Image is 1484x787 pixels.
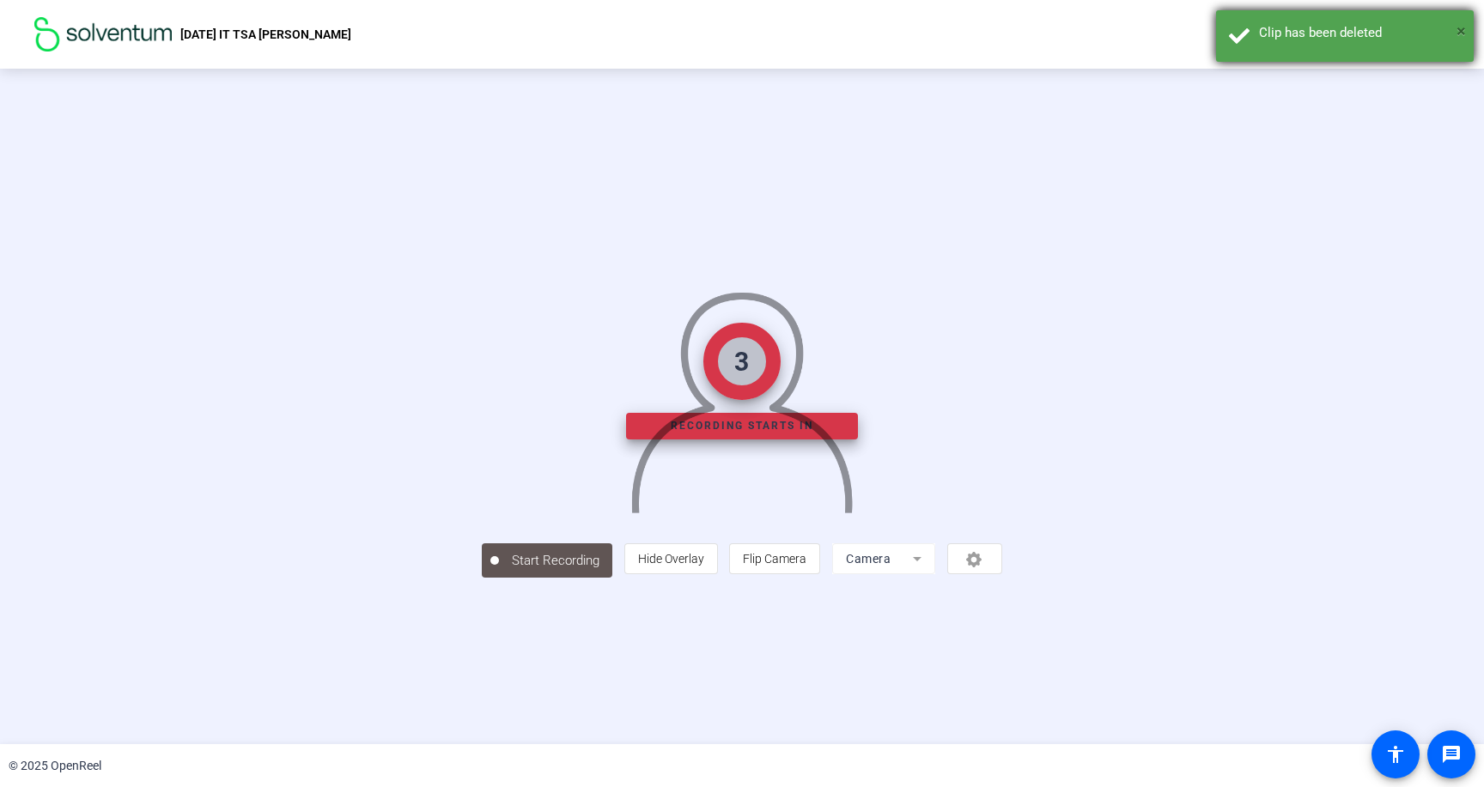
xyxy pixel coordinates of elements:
[1457,18,1466,44] button: Close
[1259,23,1461,43] div: Clip has been deleted
[482,543,612,578] button: Start Recording
[629,279,855,513] img: overlay
[9,757,101,775] div: © 2025 OpenReel
[180,24,351,45] p: [DATE] IT TSA [PERSON_NAME]
[743,552,806,566] span: Flip Camera
[729,543,820,574] button: Flip Camera
[734,342,749,381] div: 3
[34,17,172,51] img: OpenReel logo
[624,543,718,574] button: Hide Overlay
[638,552,704,566] span: Hide Overlay
[1441,744,1462,765] mat-icon: message
[499,551,612,571] span: Start Recording
[1457,21,1466,41] span: ×
[1385,744,1406,765] mat-icon: accessibility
